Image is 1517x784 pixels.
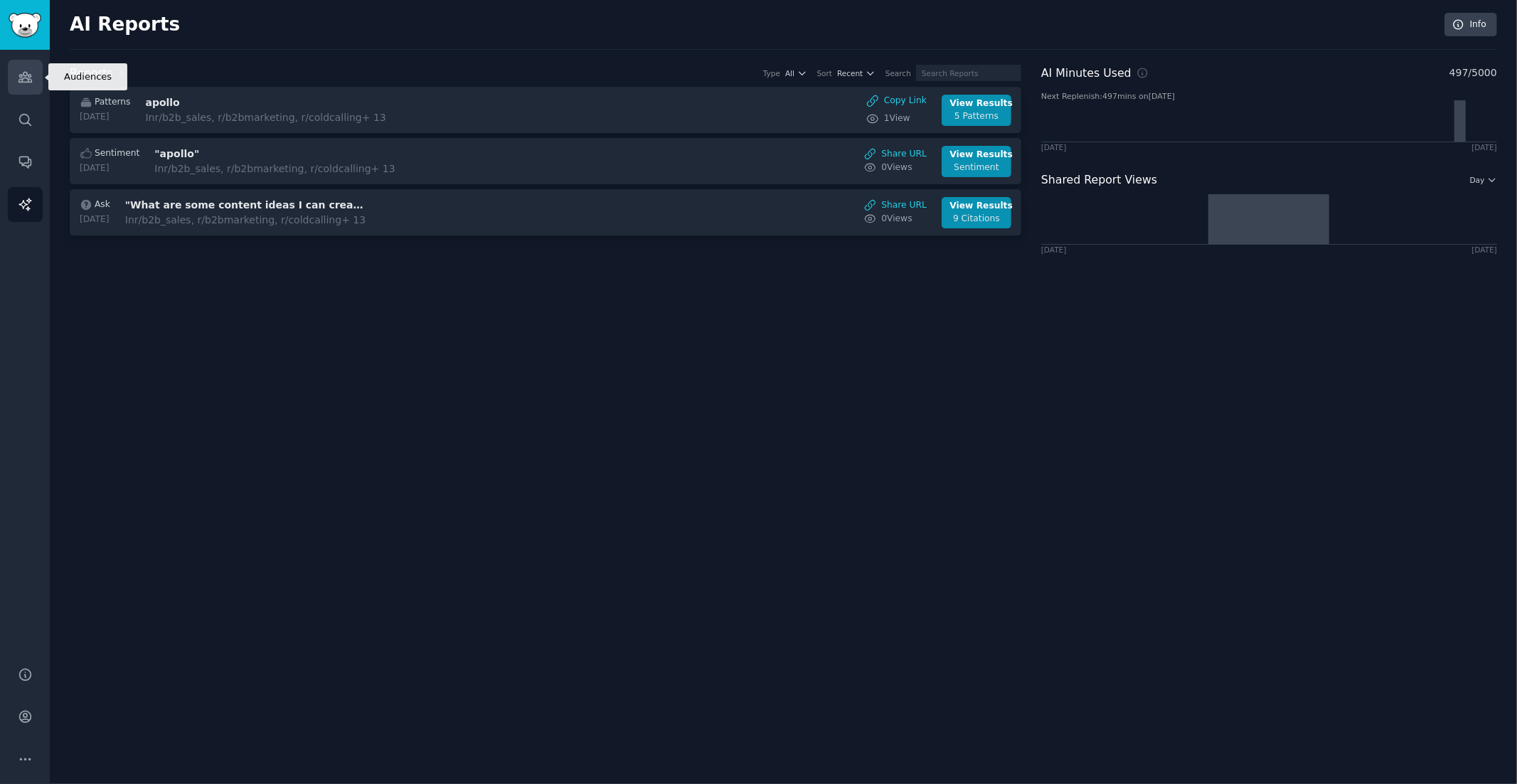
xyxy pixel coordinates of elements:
[1471,142,1497,152] div: [DATE]
[950,161,1004,174] div: Sentiment
[864,213,927,226] a: 0Views
[950,213,1004,226] div: 9 Citations
[942,197,1011,228] a: View Results9 Citations
[817,68,833,78] div: Sort
[80,162,139,175] div: [DATE]
[117,67,124,78] span: 3
[1041,92,1175,102] text: Next Replenish: 497 mins on [DATE]
[154,161,395,176] div: In r/b2b_sales, r/b2bmarketing, r/coldcalling + 13
[950,97,1004,110] div: View Results
[864,148,927,161] a: Share URL
[864,199,927,212] a: Share URL
[1470,175,1497,185] button: Day
[950,110,1004,123] div: 5 Patterns
[95,198,110,211] span: Ask
[942,146,1011,177] a: View ResultsSentiment
[916,65,1021,81] input: Search Reports
[866,95,927,107] button: Copy Link
[70,189,1021,235] a: Ask[DATE]"What are some content ideas I can create based on what is discussed?"Inr/b2b_sales, r/b...
[1041,245,1067,255] div: [DATE]
[950,200,1004,213] div: View Results
[145,110,385,125] div: In r/b2b_sales, r/b2bmarketing, r/coldcalling + 13
[70,138,1021,184] a: Sentiment[DATE]"apollo"Inr/b2b_sales, r/b2bmarketing, r/coldcalling+ 13Share URL0ViewsView Result...
[837,68,863,78] span: Recent
[1470,175,1485,185] span: Day
[866,112,927,125] a: 1View
[9,13,41,38] img: GummySearch logo
[145,95,384,110] h3: apollo
[154,147,393,161] h3: "apollo"
[763,68,780,78] div: Type
[70,87,1021,133] a: Patterns[DATE]apolloInr/b2b_sales, r/b2bmarketing, r/coldcalling+ 13Copy Link1ViewView Results5 P...
[885,68,911,78] div: Search
[837,68,875,78] button: Recent
[1041,171,1157,189] h2: Shared Report Views
[70,65,112,83] h2: Reports
[1041,65,1132,83] h2: AI Minutes Used
[950,149,1004,161] div: View Results
[864,161,927,174] a: 0Views
[125,213,366,228] div: In r/b2b_sales, r/b2bmarketing, r/coldcalling + 13
[125,198,364,213] h3: "What are some content ideas I can create based on what is discussed?"
[80,111,130,124] div: [DATE]
[1471,245,1497,255] div: [DATE]
[1449,65,1497,80] span: 497 / 5000
[785,68,807,78] button: All
[1444,13,1497,37] a: Info
[1041,142,1067,152] div: [DATE]
[95,147,139,160] span: Sentiment
[942,95,1011,126] a: View Results5 Patterns
[70,14,180,36] h2: AI Reports
[95,96,130,109] span: Patterns
[785,68,794,78] span: All
[80,213,110,226] div: [DATE]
